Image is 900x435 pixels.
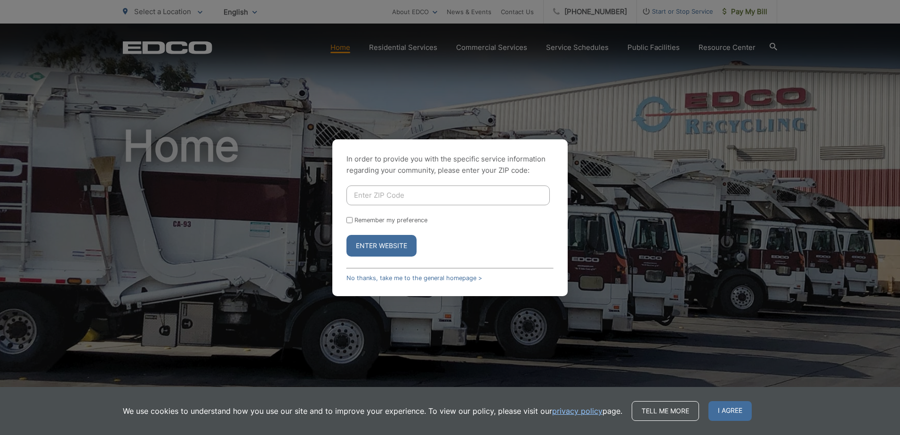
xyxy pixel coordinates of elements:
a: privacy policy [552,405,603,417]
p: In order to provide you with the specific service information regarding your community, please en... [346,153,554,176]
a: Tell me more [632,401,699,421]
label: Remember my preference [354,217,427,224]
input: Enter ZIP Code [346,185,550,205]
a: No thanks, take me to the general homepage > [346,274,482,282]
span: I agree [708,401,752,421]
button: Enter Website [346,235,417,257]
p: We use cookies to understand how you use our site and to improve your experience. To view our pol... [123,405,622,417]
